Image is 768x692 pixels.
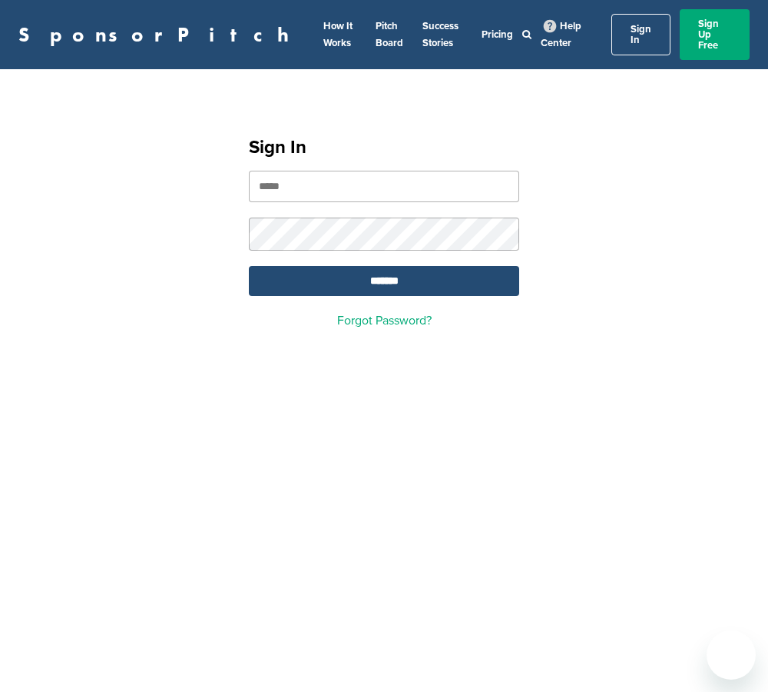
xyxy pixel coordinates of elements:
a: Forgot Password? [337,313,432,328]
a: Pitch Board [376,20,403,49]
a: Pricing [482,28,513,41]
a: How It Works [323,20,353,49]
iframe: Button to launch messaging window [707,630,756,680]
a: SponsorPitch [18,25,299,45]
a: Sign Up Free [680,9,750,60]
a: Success Stories [422,20,458,49]
a: Sign In [611,14,670,55]
h1: Sign In [249,134,519,161]
a: Help Center [541,17,581,52]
